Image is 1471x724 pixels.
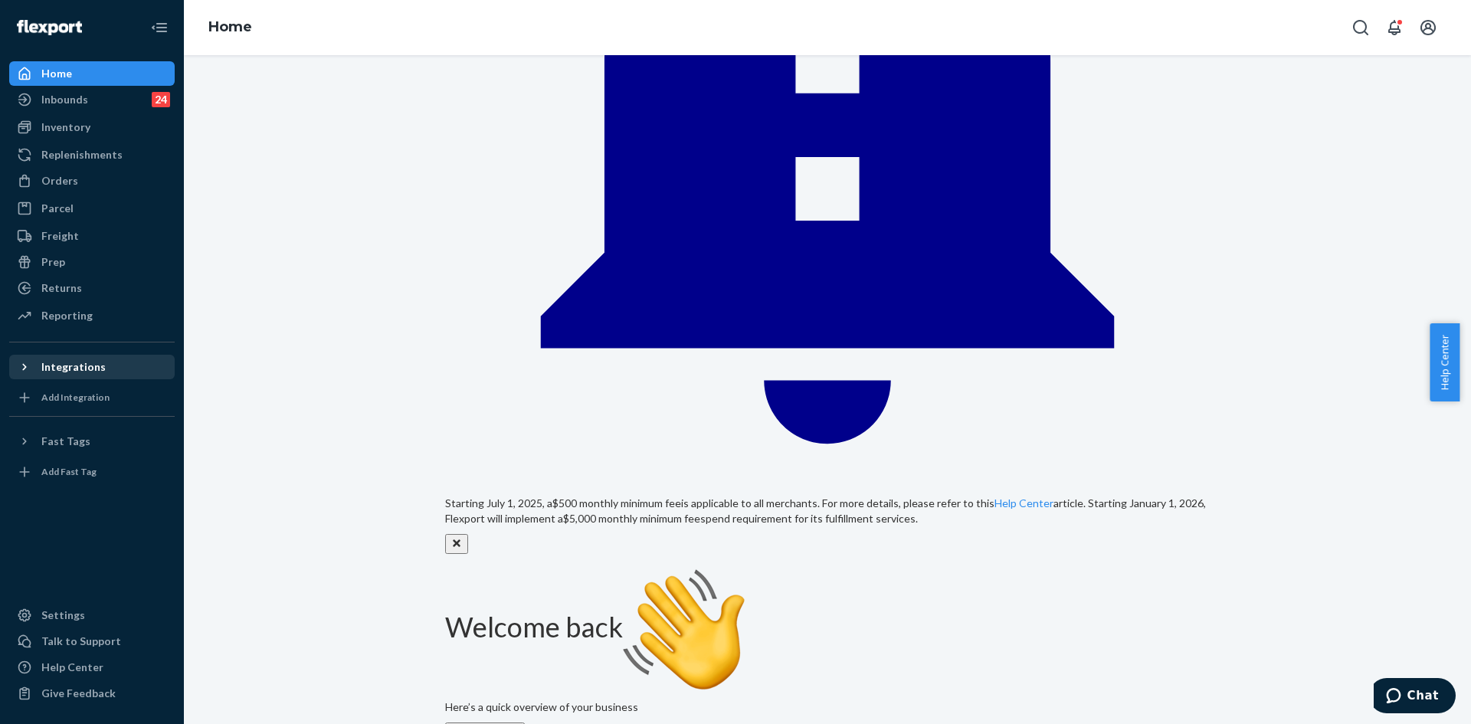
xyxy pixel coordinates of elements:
a: Add Integration [9,385,175,410]
div: Fast Tags [41,434,90,449]
p: Starting July 1, 2025, a is applicable to all merchants. For more details, please refer to this a... [445,496,1210,526]
div: Inventory [41,120,90,135]
a: Home [208,18,252,35]
p: Here’s a quick overview of your business [445,699,1210,715]
span: $500 monthly minimum fee [552,496,681,509]
span: $5,000 monthly minimum fee [563,512,700,525]
button: Give Feedback [9,681,175,706]
a: Home [9,61,175,86]
button: Open account menu [1413,12,1443,43]
div: Settings [41,608,85,623]
button: Fast Tags [9,429,175,454]
a: Inbounds24 [9,87,175,112]
div: Replenishments [41,147,123,162]
button: Integrations [9,355,175,379]
div: Prep [41,254,65,270]
div: Reporting [41,308,93,323]
img: Flexport logo [17,20,82,35]
div: Talk to Support [41,634,121,649]
div: Parcel [41,201,74,216]
a: Orders [9,169,175,193]
a: Parcel [9,196,175,221]
img: hand-wave emoji [623,569,745,692]
a: Add Fast Tag [9,460,175,484]
div: Integrations [41,359,106,375]
div: Orders [41,173,78,188]
button: Close Navigation [144,12,175,43]
div: 24 [152,92,170,107]
a: Freight [9,224,175,248]
a: Inventory [9,115,175,139]
button: Open Search Box [1345,12,1376,43]
button: Close [445,534,468,554]
button: Help Center [1430,323,1460,401]
a: Help Center [994,496,1053,509]
div: Add Integration [41,391,110,404]
a: Reporting [9,303,175,328]
a: Help Center [9,655,175,680]
div: Give Feedback [41,686,116,701]
a: Prep [9,250,175,274]
button: Talk to Support [9,629,175,654]
ol: breadcrumbs [196,5,264,50]
h1: Welcome back [445,569,1210,692]
a: Replenishments [9,143,175,167]
div: Help Center [41,660,103,675]
div: Home [41,66,72,81]
div: Returns [41,280,82,296]
iframe: Opens a widget where you can chat to one of our agents [1374,678,1456,716]
div: Freight [41,228,79,244]
div: Add Fast Tag [41,465,97,478]
div: Inbounds [41,92,88,107]
button: Open notifications [1379,12,1410,43]
a: Settings [9,603,175,627]
a: Returns [9,276,175,300]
